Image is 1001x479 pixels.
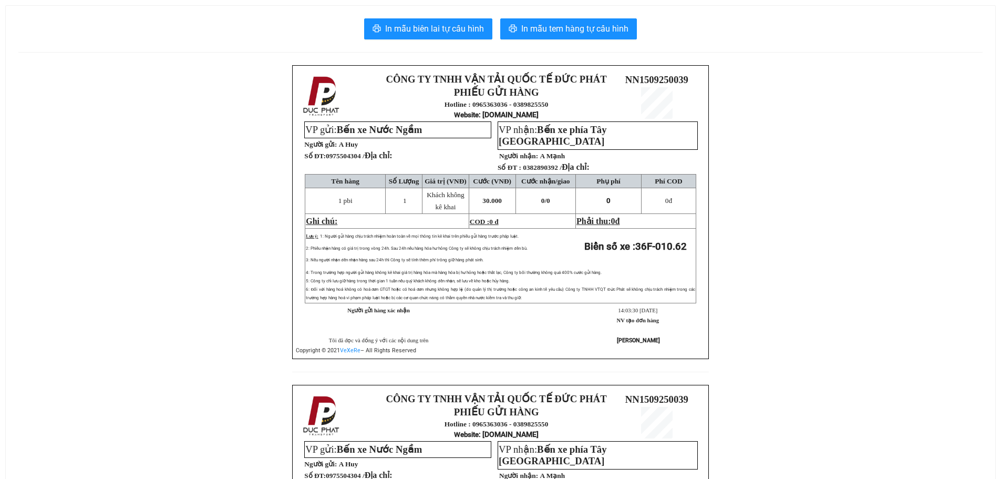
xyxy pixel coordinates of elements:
strong: Biển số xe : [584,241,687,252]
span: 3: Nếu người nhận đến nhận hàng sau 24h thì Công ty sẽ tính thêm phí trông giữ hàng phát sinh. [306,258,483,262]
strong: : [DOMAIN_NAME] [454,110,539,119]
span: printer [373,24,381,34]
span: Lưu ý: [306,234,318,239]
span: đ [665,197,672,205]
span: 1: Người gửi hàng chịu trách nhiệm hoàn toàn về mọi thông tin kê khai trên phiếu gửi hàng trước p... [320,234,519,239]
strong: PHIẾU GỬI HÀNG [33,56,86,79]
span: 0 [546,197,550,205]
span: printer [509,24,517,34]
span: NN1509250039 [625,74,688,85]
span: 0382890392 / [523,164,590,171]
span: 0 [611,217,615,226]
span: Bến xe Nước Ngầm [337,444,422,455]
span: Số Lượng [389,177,419,185]
span: Phí COD [655,177,682,185]
span: 0 đ [489,218,498,226]
button: printerIn mẫu tem hàng tự cấu hình [500,18,637,39]
span: VP nhận: [499,124,606,147]
strong: PHIẾU GỬI HÀNG [454,406,539,417]
span: 0 [665,197,669,205]
strong: Người gửi hàng xác nhận [347,308,410,313]
strong: Người gửi: [304,140,337,148]
span: NN1509250039 [625,394,688,405]
span: 30.000 [482,197,502,205]
span: 14:03:30 [DATE] [618,308,657,313]
span: NN1509250039 [98,75,161,86]
strong: CÔNG TY TNHH VẬN TẢI QUỐC TẾ ĐỨC PHÁT [386,393,607,404]
span: VP gửi: [305,444,422,455]
span: 4: Trong trường hợp người gửi hàng không kê khai giá trị hàng hóa mà hàng hóa bị hư hỏng hoặc thấ... [306,270,602,275]
strong: CÔNG TY TNHH VẬN TẢI QUỐC TẾ ĐỨC PHÁT [386,74,607,85]
span: Khách không kê khai [427,191,464,211]
span: Bến xe phía Tây [GEOGRAPHIC_DATA] [499,444,606,466]
span: VP nhận: [499,444,606,466]
span: Website [454,431,479,439]
span: 2: Phiếu nhận hàng có giá trị trong vòng 24h. Sau 24h nếu hàng hóa hư hỏng Công ty sẽ không chịu ... [306,246,527,251]
span: Ghi chú: [306,217,337,226]
strong: CÔNG TY TNHH VẬN TẢI QUỐC TẾ ĐỨC PHÁT [23,8,95,54]
img: logo [5,37,20,81]
span: VP gửi: [305,124,422,135]
span: 0975504304 / [326,152,393,160]
span: đ [615,217,620,226]
strong: [PERSON_NAME] [617,337,660,344]
span: Phải thu: [576,217,620,226]
strong: Số ĐT: [304,152,392,160]
span: A Mạnh [540,152,565,160]
span: 1 pbi [338,197,353,205]
span: Copyright © 2021 – All Rights Reserved [296,347,416,354]
span: In mẫu biên lai tự cấu hình [385,22,484,35]
span: Bến xe Nước Ngầm [337,124,422,135]
span: COD : [470,218,499,226]
button: printerIn mẫu biên lai tự cấu hình [364,18,492,39]
span: 0 [606,197,611,205]
strong: Số ĐT : [498,164,521,171]
img: logo [300,394,344,438]
strong: Người gửi: [304,460,337,468]
span: Tôi đã đọc và đồng ý với các nội dung trên [329,338,429,343]
span: A Huy [339,140,358,148]
span: Cước (VNĐ) [473,177,511,185]
strong: Hotline : 0965363036 - 0389825550 [445,420,549,428]
a: VeXeRe [340,347,360,354]
span: 5: Công ty chỉ lưu giữ hàng trong thời gian 1 tuần nếu quý khách không đến nhận, sẽ lưu về kho ho... [306,279,509,283]
span: 1 [403,197,407,205]
span: Phụ phí [596,177,620,185]
span: Website [454,111,479,119]
span: Cước nhận/giao [521,177,570,185]
strong: NV tạo đơn hàng [617,318,659,323]
span: Địa chỉ: [562,162,590,171]
span: A Huy [339,460,358,468]
span: Địa chỉ: [365,151,393,160]
span: Giá trị (VNĐ) [425,177,467,185]
span: 6: Đối với hàng hoá không có hoá đơn GTGT hoặc có hoá đơn nhưng không hợp lệ (do quản lý thị trườ... [306,287,695,300]
span: 0/ [541,197,550,205]
span: Tên hàng [331,177,359,185]
strong: PHIẾU GỬI HÀNG [454,87,539,98]
img: logo [300,74,344,118]
span: 36F-010.62 [635,241,687,252]
strong: : [DOMAIN_NAME] [454,430,539,439]
strong: Người nhận: [499,152,538,160]
span: Bến xe phía Tây [GEOGRAPHIC_DATA] [499,124,606,147]
span: In mẫu tem hàng tự cấu hình [521,22,628,35]
strong: Hotline : 0965363036 - 0389825550 [445,100,549,108]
